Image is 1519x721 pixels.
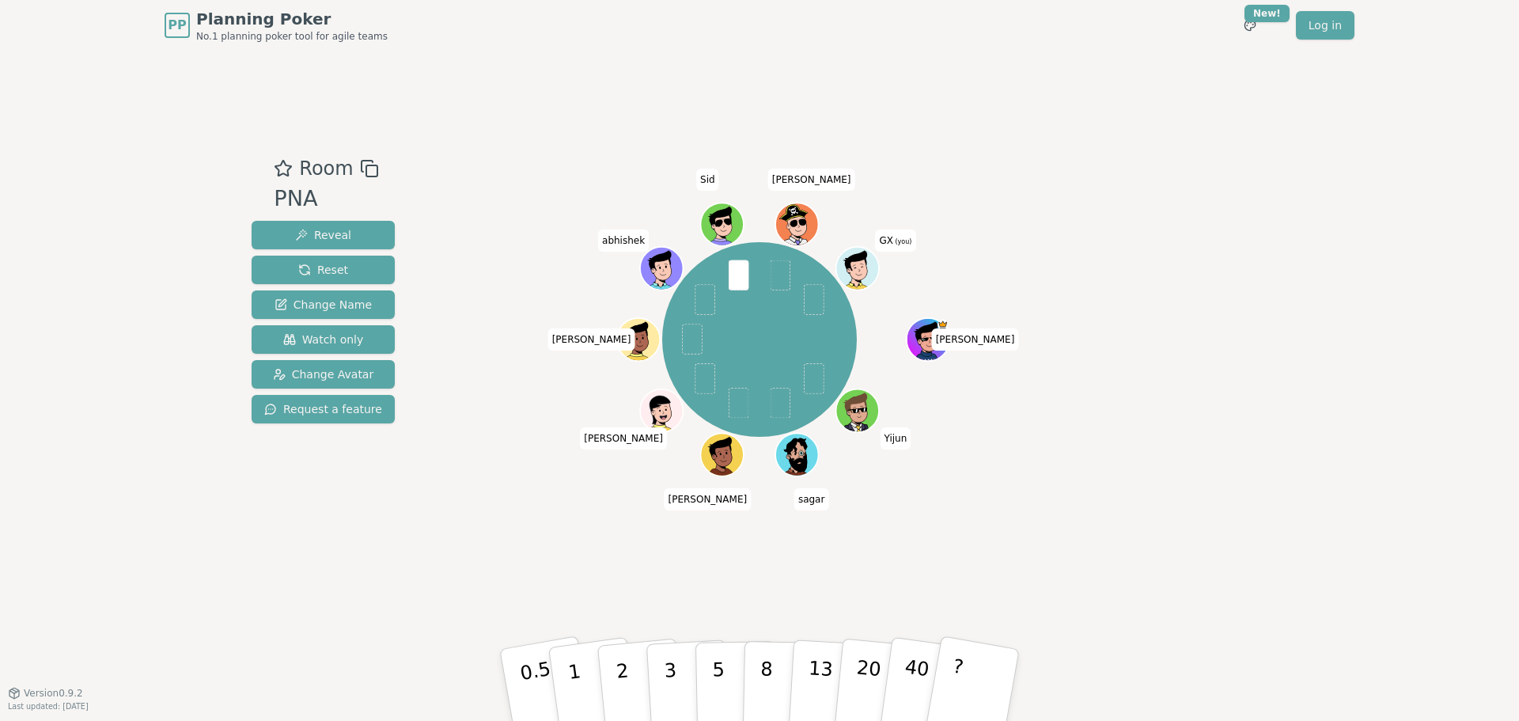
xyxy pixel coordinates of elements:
div: New! [1244,5,1290,22]
button: Change Avatar [252,360,395,389]
span: Click to change your name [664,488,751,510]
span: Request a feature [264,401,382,417]
button: Reveal [252,221,395,249]
button: Click to change your avatar [837,248,877,288]
span: Click to change your name [696,169,719,191]
span: Click to change your name [932,328,1019,351]
span: Room [299,154,353,183]
button: Version0.9.2 [8,687,83,700]
button: Change Name [252,290,395,319]
span: (you) [893,238,912,245]
span: Click to change your name [598,230,649,252]
button: New! [1236,11,1264,40]
a: PPPlanning PokerNo.1 planning poker tool for agile teams [165,8,388,43]
span: Change Avatar [273,366,374,382]
span: No.1 planning poker tool for agile teams [196,30,388,43]
span: Click to change your name [794,488,829,510]
span: Watch only [283,332,364,347]
span: Reveal [295,227,351,243]
span: Click to change your name [580,427,667,450]
button: Reset [252,256,395,284]
span: Last updated: [DATE] [8,702,89,711]
span: Change Name [275,297,372,313]
a: Log in [1296,11,1354,40]
span: Click to change your name [768,169,855,191]
span: Click to change your name [881,427,911,450]
div: PNA [274,183,378,215]
button: Watch only [252,325,395,354]
span: Reset [298,262,348,278]
span: Planning Poker [196,8,388,30]
span: PP [168,16,186,35]
span: Yuran is the host [938,319,949,330]
button: Request a feature [252,395,395,423]
span: Version 0.9.2 [24,687,83,700]
span: Click to change your name [548,328,635,351]
span: Click to change your name [875,230,915,252]
button: Add as favourite [274,154,293,183]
